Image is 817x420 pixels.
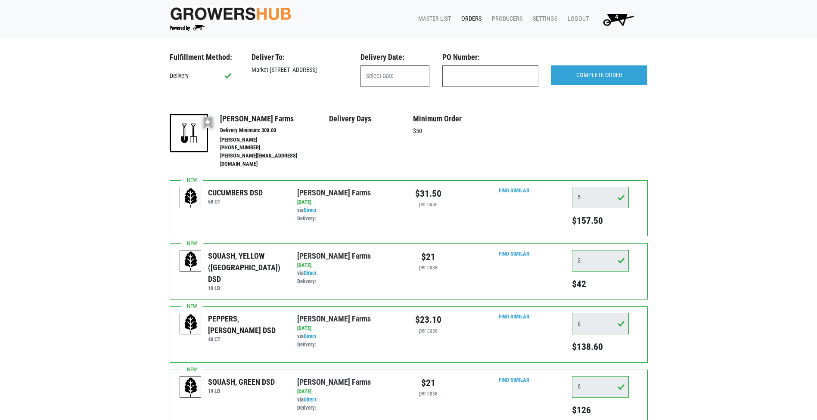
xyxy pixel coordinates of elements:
li: [PHONE_NUMBER] [220,144,329,152]
input: Qty [572,250,629,272]
a: [PERSON_NAME] Farms [297,314,371,323]
h3: Fulfillment Method: [170,52,239,62]
div: Market [STREET_ADDRESS] [245,65,354,75]
img: 16-a7ead4628f8e1841ef7647162d388ade.png [170,114,208,152]
h5: $126 [572,405,629,416]
img: placeholder-variety-43d6402dacf2d531de610a020419775a.svg [180,313,202,335]
input: COMPLETE ORDER [551,65,647,85]
div: via [297,396,402,412]
input: Select Date [360,65,429,87]
div: $21 [415,376,441,390]
a: Find Similar [499,313,529,320]
a: Logout [561,11,592,27]
h6: 19 LB [208,388,275,394]
h6: 68 CT [208,198,263,205]
a: Find Similar [499,187,529,194]
a: 4 [592,11,641,28]
div: per case [415,201,441,209]
a: Find Similar [499,377,529,383]
div: per case [415,327,441,335]
li: [PERSON_NAME] [220,136,329,144]
div: Delivery: [297,404,402,412]
div: CUCUMBERS DSD [208,187,263,198]
li: Delivery Minimum: 300.00 [220,127,329,135]
img: Cart [599,11,637,28]
img: placeholder-variety-43d6402dacf2d531de610a020419775a.svg [180,187,202,209]
div: [DATE] [297,388,402,396]
div: via [297,269,402,286]
div: PEPPERS, [PERSON_NAME] DSD [208,313,284,336]
a: Direct [304,270,317,276]
h4: Minimum Order [413,114,497,124]
div: via [297,333,402,349]
h3: Delivery Date: [360,52,429,62]
div: per case [415,390,441,398]
div: per case [415,264,441,272]
div: [DATE] [297,198,402,207]
h3: Deliver To: [252,52,348,62]
div: via [297,207,402,223]
a: Direct [304,396,317,403]
li: [PERSON_NAME][EMAIL_ADDRESS][DOMAIN_NAME] [220,152,329,168]
div: Delivery: [297,215,402,223]
input: Qty [572,187,629,208]
a: Master List [411,11,454,27]
span: 4 [615,13,618,21]
a: [PERSON_NAME] Farms [297,188,371,197]
h5: $42 [572,278,629,290]
p: $50 [413,127,497,136]
div: $31.50 [415,187,441,201]
img: original-fc7597fdc6adbb9d0e2ae620e786d1a2.jpg [170,6,292,22]
img: placeholder-variety-43d6402dacf2d531de610a020419775a.svg [180,250,202,272]
div: SQUASH, YELLOW ([GEOGRAPHIC_DATA]) DSD [208,250,284,285]
div: $21 [415,250,441,264]
a: Settings [526,11,561,27]
h4: [PERSON_NAME] Farms [220,114,329,124]
a: Direct [304,207,317,213]
input: Qty [572,376,629,398]
div: [DATE] [297,262,402,270]
a: Producers [485,11,526,27]
input: Qty [572,313,629,334]
a: Find Similar [499,250,529,257]
h5: $138.60 [572,341,629,352]
img: Powered by Big Wheelbarrow [170,25,205,31]
div: $23.10 [415,313,441,327]
a: [PERSON_NAME] Farms [297,251,371,260]
img: placeholder-variety-43d6402dacf2d531de610a020419775a.svg [180,377,202,398]
div: Delivery: [297,278,402,286]
h3: PO Number: [442,52,538,62]
h5: $157.50 [572,215,629,226]
h6: 19 LB [208,285,284,291]
div: [DATE] [297,324,402,333]
a: Direct [304,333,317,340]
h4: Delivery Days [329,114,413,124]
a: [PERSON_NAME] Farms [297,377,371,386]
div: Delivery: [297,341,402,349]
a: Orders [454,11,485,27]
div: SQUASH, GREEN DSD [208,376,275,388]
h6: 40 CT [208,336,284,343]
